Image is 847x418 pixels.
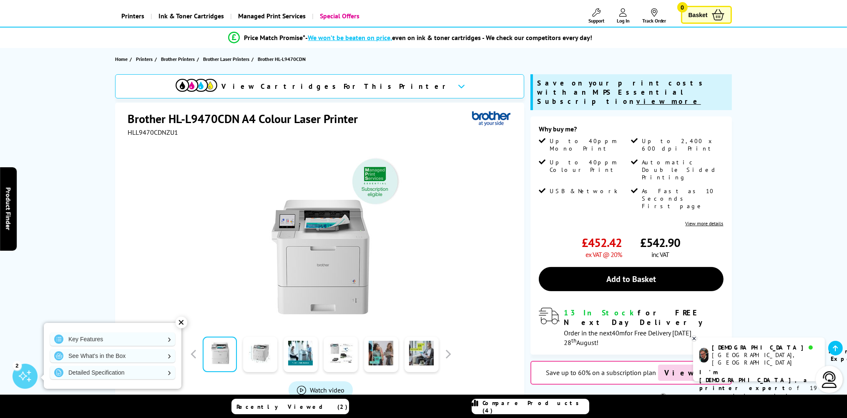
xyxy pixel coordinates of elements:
[128,111,366,126] h1: Brother HL-L9470CDN A4 Colour Laser Printer
[289,381,353,399] a: Product_All_Videos
[4,188,13,231] span: Product Finder
[588,18,604,24] span: Support
[712,351,818,366] div: [GEOGRAPHIC_DATA], [GEOGRAPHIC_DATA]
[588,8,604,24] a: Support
[472,111,510,126] img: Brother
[221,82,451,91] span: View Cartridges For This Printer
[305,33,592,42] div: - even on ink & toner cartridges - We check our competitors every day!
[231,399,349,414] a: Recently Viewed (2)
[230,5,312,27] a: Managed Print Services
[550,187,618,195] span: USB & Network
[636,97,701,106] u: view more
[161,55,195,63] span: Brother Printers
[586,250,622,259] span: ex VAT @ 20%
[50,349,175,363] a: See What's in the Box
[203,55,251,63] a: Brother Laser Printers
[564,308,724,327] div: for FREE Next Day Delivery
[94,30,727,45] li: modal_Promise
[128,128,178,136] span: HLL9470CDNZU1
[539,125,724,137] div: Why buy me?
[136,55,155,63] a: Printers
[612,329,625,337] span: 40m
[483,399,589,414] span: Compare Products (4)
[258,56,306,62] span: Brother HL-L9470CDN
[640,235,680,250] span: £542.90
[550,159,629,174] span: Up to 40ppm Colour Print
[530,393,732,401] div: Toner Cartridge Costs
[642,187,721,210] span: As Fast as 10 Seconds First page
[617,18,630,24] span: Log In
[176,79,217,92] img: cmyk-icon.svg
[651,250,669,259] span: inc VAT
[681,6,732,24] a: Basket 0
[115,55,128,63] span: Home
[312,5,366,27] a: Special Offers
[50,366,175,379] a: Detailed Specification
[564,329,691,347] span: Order in the next for Free Delivery [DATE] 28 August!
[571,337,576,344] sup: th
[642,159,721,181] span: Automatic Double Sided Printing
[617,8,630,24] a: Log In
[50,332,175,346] a: Key Features
[136,55,153,63] span: Printers
[176,317,187,328] div: ✕
[308,33,392,42] span: We won’t be beaten on price,
[244,33,305,42] span: Price Match Promise*
[161,55,197,63] a: Brother Printers
[239,153,402,317] img: Brother HL-L9470CDN
[550,137,629,152] span: Up to 40ppm Mono Print
[699,368,809,392] b: I'm [DEMOGRAPHIC_DATA], a printer expert
[546,368,656,377] span: Save up to 60% on a subscription plan
[660,393,666,399] sup: Cost per page
[689,9,708,20] span: Basket
[537,78,706,106] span: Save on your print costs with an MPS Essential Subscription
[115,5,151,27] a: Printers
[13,361,22,370] div: 2
[236,403,348,410] span: Recently Viewed (2)
[115,55,130,63] a: Home
[158,5,224,27] span: Ink & Toner Cartridges
[564,308,638,317] span: 13 In Stock
[472,399,589,414] a: Compare Products (4)
[699,368,819,416] p: of 19 years! I can help you choose the right product
[686,220,724,227] a: View more details
[203,55,249,63] span: Brother Laser Printers
[539,267,724,291] a: Add to Basket
[821,371,838,388] img: user-headset-light.svg
[582,235,622,250] span: £452.42
[642,8,666,24] a: Track Order
[658,365,701,381] span: View
[699,348,709,363] img: chris-livechat.png
[677,2,688,13] span: 0
[712,344,818,351] div: [DEMOGRAPHIC_DATA]
[539,308,724,346] div: modal_delivery
[151,5,230,27] a: Ink & Toner Cartridges
[310,386,344,394] span: Watch video
[642,137,721,152] span: Up to 2,400 x 600 dpi Print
